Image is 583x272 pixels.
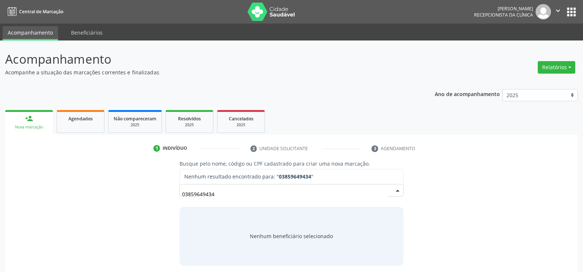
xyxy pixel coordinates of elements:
[3,26,58,40] a: Acompanhamento
[250,232,333,240] span: Nenhum beneficiário selecionado
[538,61,575,74] button: Relatórios
[536,4,551,20] img: img
[5,68,406,76] p: Acompanhe a situação das marcações correntes e finalizadas
[551,4,565,20] button: 
[474,12,533,18] span: Recepcionista da clínica
[153,145,160,152] div: 1
[25,114,33,123] div: person_add
[178,116,201,122] span: Resolvidos
[279,173,311,180] strong: 03859649434
[68,116,93,122] span: Agendados
[554,7,562,15] i: 
[114,116,156,122] span: Não compareceram
[565,6,578,18] button: apps
[114,122,156,128] div: 2025
[19,8,63,15] span: Central de Marcação
[163,145,187,152] div: Indivíduo
[474,6,533,12] div: [PERSON_NAME]
[5,50,406,68] p: Acompanhamento
[66,26,108,39] a: Beneficiários
[179,160,404,167] p: Busque pelo nome, código ou CPF cadastrado para criar uma nova marcação.
[5,6,63,18] a: Central de Marcação
[10,124,48,130] div: Nova marcação
[182,187,388,201] input: Busque por nome, código ou CPF
[184,173,313,180] span: Nenhum resultado encontrado para: " "
[435,89,500,98] p: Ano de acompanhamento
[223,122,259,128] div: 2025
[171,122,208,128] div: 2025
[229,116,253,122] span: Cancelados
